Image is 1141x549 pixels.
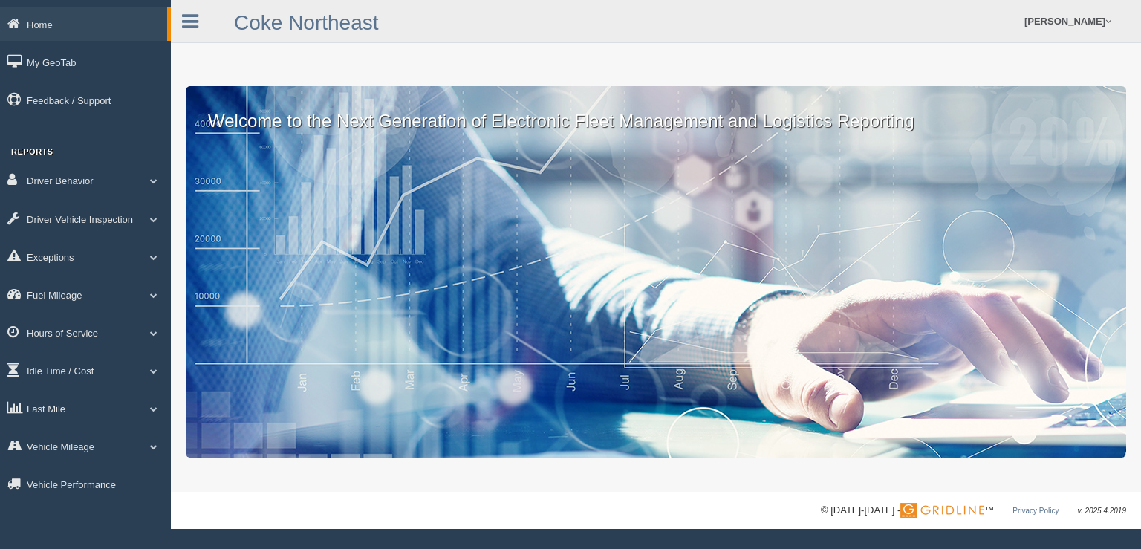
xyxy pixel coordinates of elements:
[1078,507,1126,515] span: v. 2025.4.2019
[900,503,984,518] img: Gridline
[821,503,1126,519] div: © [DATE]-[DATE] - ™
[186,86,1126,134] p: Welcome to the Next Generation of Electronic Fleet Management and Logistics Reporting
[1012,507,1059,515] a: Privacy Policy
[234,11,379,34] a: Coke Northeast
